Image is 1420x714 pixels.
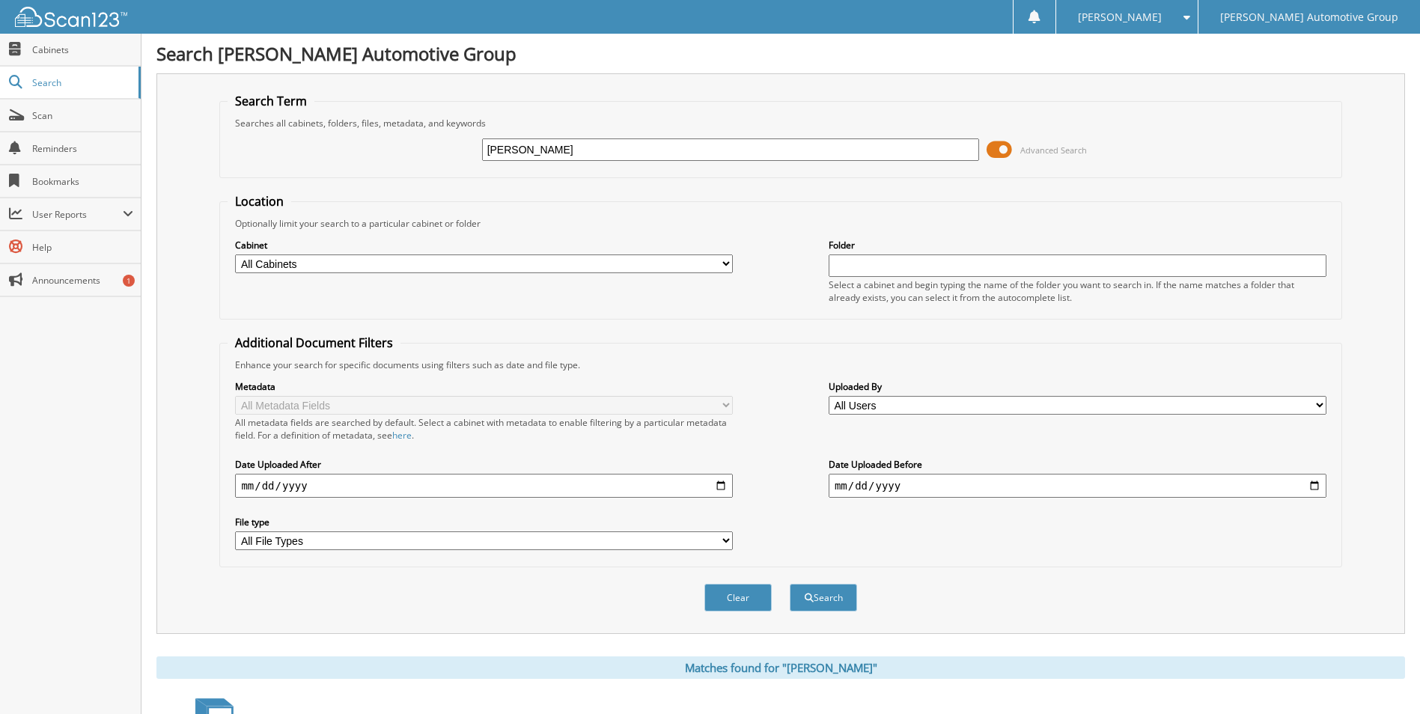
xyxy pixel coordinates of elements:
[32,43,133,56] span: Cabinets
[790,584,857,611] button: Search
[235,474,733,498] input: start
[228,358,1333,371] div: Enhance your search for specific documents using filters such as date and file type.
[235,416,733,442] div: All metadata fields are searched by default. Select a cabinet with metadata to enable filtering b...
[228,217,1333,230] div: Optionally limit your search to a particular cabinet or folder
[235,458,733,471] label: Date Uploaded After
[228,93,314,109] legend: Search Term
[228,117,1333,129] div: Searches all cabinets, folders, files, metadata, and keywords
[829,278,1326,304] div: Select a cabinet and begin typing the name of the folder you want to search in. If the name match...
[829,458,1326,471] label: Date Uploaded Before
[235,516,733,528] label: File type
[1078,13,1162,22] span: [PERSON_NAME]
[829,474,1326,498] input: end
[156,656,1405,679] div: Matches found for "[PERSON_NAME]"
[704,584,772,611] button: Clear
[829,239,1326,251] label: Folder
[32,208,123,221] span: User Reports
[15,7,127,27] img: scan123-logo-white.svg
[829,380,1326,393] label: Uploaded By
[123,275,135,287] div: 1
[32,274,133,287] span: Announcements
[235,380,733,393] label: Metadata
[392,429,412,442] a: here
[32,175,133,188] span: Bookmarks
[32,109,133,122] span: Scan
[1020,144,1087,156] span: Advanced Search
[32,241,133,254] span: Help
[1220,13,1398,22] span: [PERSON_NAME] Automotive Group
[228,193,291,210] legend: Location
[228,335,400,351] legend: Additional Document Filters
[32,142,133,155] span: Reminders
[235,239,733,251] label: Cabinet
[156,41,1405,66] h1: Search [PERSON_NAME] Automotive Group
[32,76,131,89] span: Search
